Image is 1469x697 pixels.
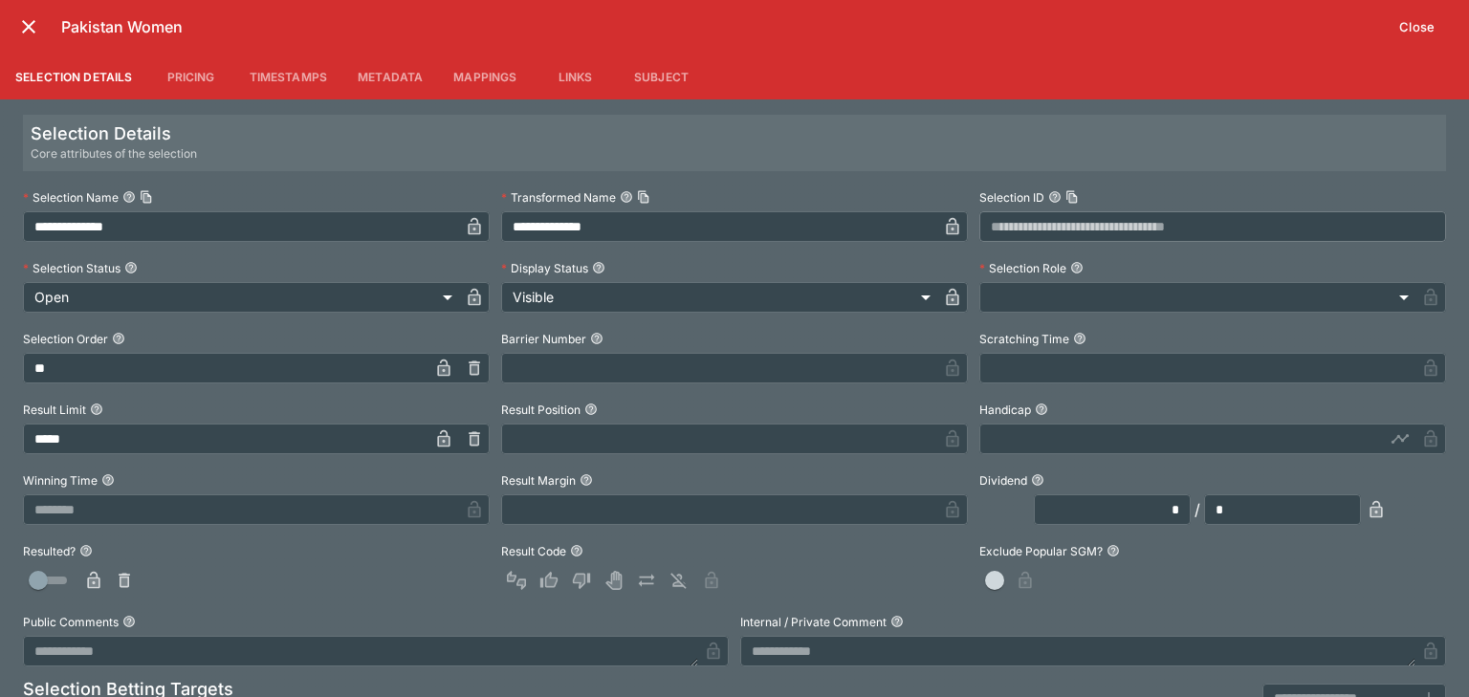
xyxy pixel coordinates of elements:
button: close [11,10,46,44]
button: Dividend [1031,473,1044,487]
button: Result Position [584,403,598,416]
button: Copy To Clipboard [637,190,650,204]
p: Result Code [501,543,566,559]
p: Result Position [501,402,581,418]
button: Eliminated In Play [664,565,694,596]
button: Internal / Private Comment [890,615,904,628]
p: Barrier Number [501,331,586,347]
button: Push [631,565,662,596]
p: Transformed Name [501,189,616,206]
button: Exclude Popular SGM? [1107,544,1120,557]
p: Result Margin [501,472,576,489]
button: Copy To Clipboard [1065,190,1079,204]
button: Links [532,54,618,99]
h6: Pakistan Women [61,17,1388,37]
button: Result Margin [580,473,593,487]
p: Result Limit [23,402,86,418]
button: Public Comments [122,615,136,628]
p: Handicap [979,402,1031,418]
button: Void [599,565,629,596]
button: Metadata [342,54,438,99]
button: Not Set [501,565,532,596]
p: Display Status [501,260,588,276]
button: Selection NameCopy To Clipboard [122,190,136,204]
button: Close [1388,11,1446,42]
button: Transformed NameCopy To Clipboard [620,190,633,204]
button: Result Limit [90,403,103,416]
div: Visible [501,282,937,313]
h5: Selection Details [31,122,197,144]
div: Open [23,282,459,313]
p: Selection Status [23,260,121,276]
button: Subject [618,54,704,99]
button: Selection Role [1070,261,1084,274]
p: Winning Time [23,472,98,489]
button: Timestamps [234,54,343,99]
button: Handicap [1035,403,1048,416]
button: Winning Time [101,473,115,487]
p: Selection Order [23,331,108,347]
p: Selection Role [979,260,1066,276]
p: Public Comments [23,614,119,630]
button: Selection Order [112,332,125,345]
div: / [1195,498,1200,521]
button: Copy To Clipboard [140,190,153,204]
span: Core attributes of the selection [31,144,197,163]
button: Selection IDCopy To Clipboard [1048,190,1062,204]
button: Pricing [148,54,234,99]
button: Mappings [438,54,532,99]
p: Internal / Private Comment [740,614,887,630]
p: Scratching Time [979,331,1069,347]
button: Barrier Number [590,332,603,345]
p: Exclude Popular SGM? [979,543,1103,559]
button: Result Code [570,544,583,557]
p: Dividend [979,472,1027,489]
button: Scratching Time [1073,332,1086,345]
p: Resulted? [23,543,76,559]
button: Lose [566,565,597,596]
p: Selection ID [979,189,1044,206]
button: Display Status [592,261,605,274]
button: Win [534,565,564,596]
button: Selection Status [124,261,138,274]
p: Selection Name [23,189,119,206]
button: Resulted? [79,544,93,557]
